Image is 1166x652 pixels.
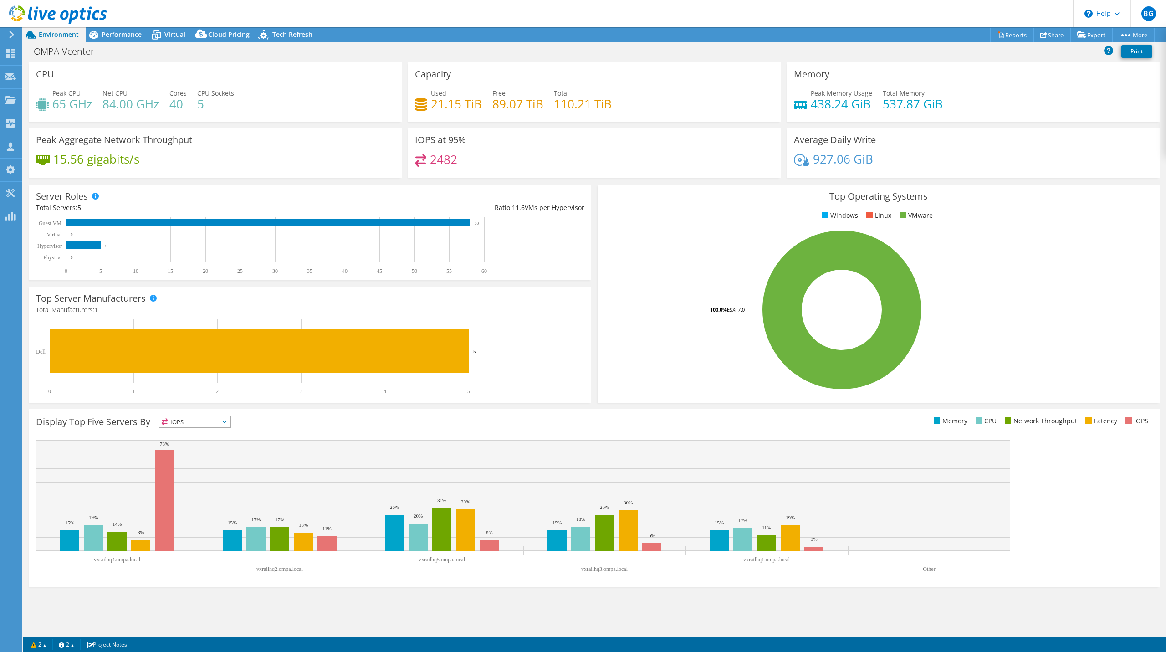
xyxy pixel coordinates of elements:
text: 15% [552,520,562,525]
h3: Top Operating Systems [604,191,1153,201]
h4: 21.15 TiB [431,99,482,109]
text: 2 [216,388,219,395]
h4: 15.56 gigabits/s [53,154,139,164]
text: 50 [412,268,417,274]
text: 0 [71,255,73,260]
text: 1 [132,388,135,395]
a: Export [1070,28,1113,42]
text: Other [923,566,935,572]
span: Performance [102,30,142,39]
text: 20 [203,268,208,274]
text: 60 [481,268,487,274]
text: 8% [486,530,493,535]
text: 25 [237,268,243,274]
div: Total Servers: [36,203,310,213]
text: 73% [160,441,169,447]
h4: Total Manufacturers: [36,305,584,315]
text: 5 [105,244,107,248]
tspan: 100.0% [710,306,727,313]
span: Tech Refresh [272,30,312,39]
text: 30% [461,499,470,504]
text: 13% [299,522,308,528]
span: BG [1141,6,1156,21]
h3: Top Server Manufacturers [36,293,146,303]
text: vxrailhq4.ompa.local [94,556,141,563]
h4: 2482 [430,154,457,164]
text: 19% [89,514,98,520]
li: CPU [973,416,997,426]
a: 2 [25,639,53,650]
li: Latency [1083,416,1117,426]
div: Ratio: VMs per Hypervisor [310,203,584,213]
span: 11.6 [512,203,525,212]
h3: Peak Aggregate Network Throughput [36,135,192,145]
text: 20% [414,513,423,519]
h1: OMPA-Vcenter [30,46,108,56]
text: 26% [600,504,609,510]
text: 55 [446,268,452,274]
h4: 110.21 TiB [554,99,612,109]
span: Virtual [164,30,185,39]
h3: Memory [794,69,829,79]
text: 3 [300,388,302,395]
li: Network Throughput [1002,416,1077,426]
text: 31% [437,498,446,503]
text: 30% [624,500,633,505]
text: 19% [786,515,795,520]
span: Cores [169,89,187,98]
h3: CPU [36,69,54,79]
h4: 927.06 GiB [813,154,873,164]
text: 15% [228,520,237,525]
text: Guest VM [39,220,61,226]
li: VMware [897,210,933,221]
text: 14% [113,521,122,527]
span: Peak Memory Usage [811,89,872,98]
a: Reports [990,28,1034,42]
text: 15% [715,520,724,525]
span: Total [554,89,569,98]
h4: 438.24 GiB [811,99,872,109]
text: 8% [138,529,144,535]
text: 5 [467,388,470,395]
text: 5 [99,268,102,274]
a: Print [1121,45,1152,58]
span: Cloud Pricing [208,30,250,39]
text: 4 [384,388,386,395]
text: 11% [322,526,332,531]
text: 35 [307,268,312,274]
text: 17% [251,517,261,522]
text: vxrailhq5.ompa.local [419,556,465,563]
span: 1 [94,305,98,314]
h3: Capacity [415,69,451,79]
text: vxrailhq3.ompa.local [581,566,628,572]
a: Project Notes [80,639,133,650]
text: 30 [272,268,278,274]
text: 45 [377,268,382,274]
text: vxrailhq1.ompa.local [743,556,790,563]
li: Windows [819,210,858,221]
li: Memory [931,416,967,426]
h4: 84.00 GHz [102,99,159,109]
span: Environment [39,30,79,39]
span: 5 [77,203,81,212]
span: Net CPU [102,89,128,98]
span: Free [492,89,506,98]
tspan: ESXi 7.0 [727,306,745,313]
svg: \n [1084,10,1093,18]
text: 5 [473,349,476,354]
text: Dell [36,349,46,355]
h4: 89.07 TiB [492,99,543,109]
text: 0 [65,268,67,274]
h3: Server Roles [36,191,88,201]
h4: 537.87 GiB [883,99,943,109]
text: Virtual [47,231,62,238]
text: 18% [576,516,585,522]
a: 2 [52,639,81,650]
h4: 5 [197,99,234,109]
text: vxrailhq2.ompa.local [256,566,303,572]
text: 15 [168,268,173,274]
span: CPU Sockets [197,89,234,98]
text: Hypervisor [37,243,62,249]
h3: Average Daily Write [794,135,876,145]
h3: IOPS at 95% [415,135,466,145]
